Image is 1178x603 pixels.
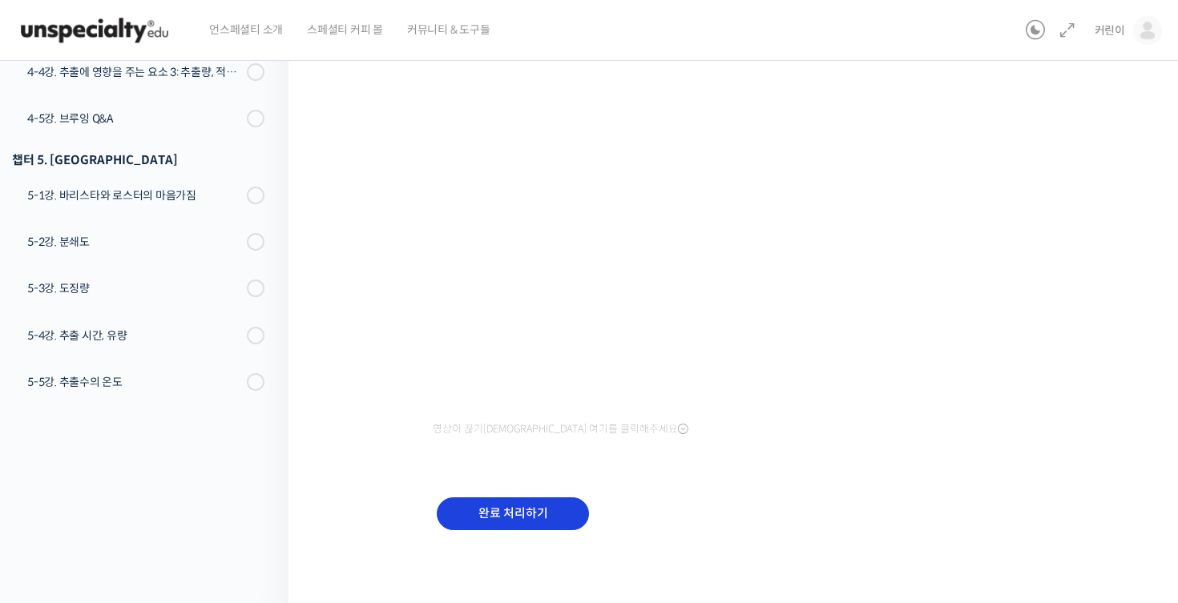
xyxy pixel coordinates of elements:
[12,149,264,171] div: 챕터 5. [GEOGRAPHIC_DATA]
[433,423,688,436] span: 영상이 끊기[DEMOGRAPHIC_DATA] 여기를 클릭해주세요
[248,494,267,507] span: 설정
[27,327,242,344] div: 5-4강. 추출 시간, 유량
[27,63,242,81] div: 4-4강. 추출에 영향을 주는 요소 3: 추출량, 적정 추출수의 양
[27,110,242,127] div: 4-5강. 브루잉 Q&A
[1095,23,1125,38] span: 커린이
[106,470,207,510] a: 대화
[50,494,60,507] span: 홈
[27,279,242,297] div: 5-3강. 도징량
[437,497,589,530] input: 완료 처리하기
[27,233,242,251] div: 5-2강. 분쇄도
[27,373,242,391] div: 5-5강. 추출수의 온도
[147,495,166,508] span: 대화
[27,187,242,204] div: 5-1강. 바리스타와 로스터의 마음가짐
[5,470,106,510] a: 홈
[207,470,308,510] a: 설정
